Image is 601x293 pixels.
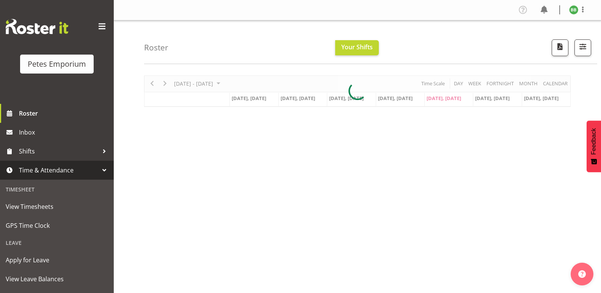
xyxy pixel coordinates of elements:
a: GPS Time Clock [2,216,112,235]
button: Filter Shifts [574,39,591,56]
button: Download a PDF of the roster according to the set date range. [552,39,568,56]
div: Timesheet [2,182,112,197]
img: help-xxl-2.png [578,270,586,278]
span: Time & Attendance [19,165,99,176]
a: View Leave Balances [2,269,112,288]
img: Rosterit website logo [6,19,68,34]
button: Your Shifts [335,40,379,55]
span: View Timesheets [6,201,108,212]
span: Feedback [590,128,597,155]
button: Feedback - Show survey [587,121,601,172]
span: Apply for Leave [6,254,108,266]
h4: Roster [144,43,168,52]
div: Petes Emporium [28,58,86,70]
img: beena-bist9974.jpg [569,5,578,14]
span: Shifts [19,146,99,157]
span: Your Shifts [341,43,373,51]
span: View Leave Balances [6,273,108,285]
div: Leave [2,235,112,251]
span: Inbox [19,127,110,138]
a: Apply for Leave [2,251,112,269]
a: View Timesheets [2,197,112,216]
span: GPS Time Clock [6,220,108,231]
span: Roster [19,108,110,119]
